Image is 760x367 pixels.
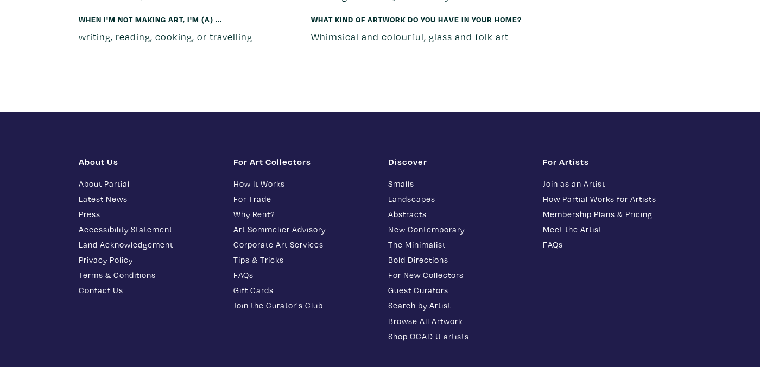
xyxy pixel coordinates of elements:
[79,14,222,24] small: When I'm not making art, I'm (a) ...
[79,284,217,296] a: Contact Us
[233,156,372,167] h1: For Art Collectors
[233,208,372,220] a: Why Rent?
[388,254,527,266] a: Bold Directions
[233,269,372,281] a: FAQs
[388,193,527,205] a: Landscapes
[543,156,681,167] h1: For Artists
[79,254,217,266] a: Privacy Policy
[543,223,681,236] a: Meet the Artist
[233,254,372,266] a: Tips & Tricks
[79,156,217,167] h1: About Us
[311,14,522,24] small: What kind of artwork do you have in your home?
[233,193,372,205] a: For Trade
[543,238,681,251] a: FAQs
[388,299,527,312] a: Search by Artist
[233,178,372,190] a: How It Works
[543,178,681,190] a: Join as an Artist
[79,178,217,190] a: About Partial
[388,178,527,190] a: Smalls
[233,238,372,251] a: Corporate Art Services
[79,208,217,220] a: Press
[79,29,295,44] p: writing, reading, cooking, or travelling
[233,223,372,236] a: Art Sommelier Advisory
[311,29,527,44] p: Whimsical and colourful, glass and folk art
[388,330,527,343] a: Shop OCAD U artists
[79,238,217,251] a: Land Acknowledgement
[388,208,527,220] a: Abstracts
[388,315,527,327] a: Browse All Artwork
[79,269,217,281] a: Terms & Conditions
[388,269,527,281] a: For New Collectors
[543,208,681,220] a: Membership Plans & Pricing
[79,223,217,236] a: Accessibility Statement
[79,193,217,205] a: Latest News
[233,284,372,296] a: Gift Cards
[388,156,527,167] h1: Discover
[388,223,527,236] a: New Contemporary
[543,193,681,205] a: How Partial Works for Artists
[233,299,372,312] a: Join the Curator's Club
[388,284,527,296] a: Guest Curators
[388,238,527,251] a: The Minimalist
